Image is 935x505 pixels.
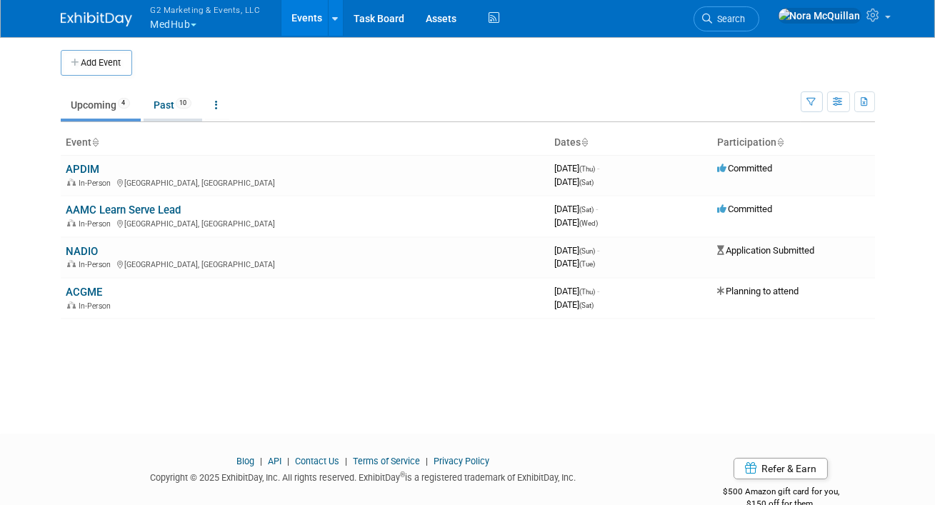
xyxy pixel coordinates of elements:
[598,163,600,174] span: -
[61,468,666,484] div: Copyright © 2025 ExhibitDay, Inc. All rights reserved. ExhibitDay is a registered trademark of Ex...
[268,456,281,466] a: API
[236,456,254,466] a: Blog
[734,458,828,479] a: Refer & Earn
[580,247,596,255] span: (Sun)
[580,301,594,309] span: (Sat)
[555,299,594,310] span: [DATE]
[66,245,99,258] a: NADIO
[400,471,405,479] sup: ®
[92,136,99,148] a: Sort by Event Name
[555,245,600,256] span: [DATE]
[777,136,784,148] a: Sort by Participation Type
[580,260,596,268] span: (Tue)
[580,179,594,186] span: (Sat)
[555,217,599,228] span: [DATE]
[580,165,596,173] span: (Thu)
[67,219,76,226] img: In-Person Event
[598,245,600,256] span: -
[341,456,351,466] span: |
[66,163,100,176] a: APDIM
[596,204,599,214] span: -
[295,456,339,466] a: Contact Us
[694,6,759,31] a: Search
[66,217,544,229] div: [GEOGRAPHIC_DATA], [GEOGRAPHIC_DATA]
[555,163,600,174] span: [DATE]
[718,163,773,174] span: Committed
[284,456,293,466] span: |
[79,179,116,188] span: In-Person
[713,14,746,24] span: Search
[549,131,712,155] th: Dates
[555,286,600,296] span: [DATE]
[580,219,599,227] span: (Wed)
[598,286,600,296] span: -
[67,179,76,186] img: In-Person Event
[256,456,266,466] span: |
[434,456,489,466] a: Privacy Policy
[61,91,141,119] a: Upcoming4
[66,258,544,269] div: [GEOGRAPHIC_DATA], [GEOGRAPHIC_DATA]
[79,219,116,229] span: In-Person
[67,301,76,309] img: In-Person Event
[580,206,594,214] span: (Sat)
[151,2,261,17] span: G2 Marketing & Events, LLC
[718,204,773,214] span: Committed
[176,98,191,109] span: 10
[118,98,130,109] span: 4
[61,12,132,26] img: ExhibitDay
[581,136,589,148] a: Sort by Start Date
[79,260,116,269] span: In-Person
[144,91,202,119] a: Past10
[79,301,116,311] span: In-Person
[61,131,549,155] th: Event
[66,204,181,216] a: AAMC Learn Serve Lead
[555,176,594,187] span: [DATE]
[712,131,875,155] th: Participation
[67,260,76,267] img: In-Person Event
[422,456,431,466] span: |
[66,286,103,299] a: ACGME
[778,8,861,24] img: Nora McQuillan
[61,50,132,76] button: Add Event
[580,288,596,296] span: (Thu)
[66,176,544,188] div: [GEOGRAPHIC_DATA], [GEOGRAPHIC_DATA]
[353,456,420,466] a: Terms of Service
[555,258,596,269] span: [DATE]
[718,245,815,256] span: Application Submitted
[555,204,599,214] span: [DATE]
[718,286,799,296] span: Planning to attend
